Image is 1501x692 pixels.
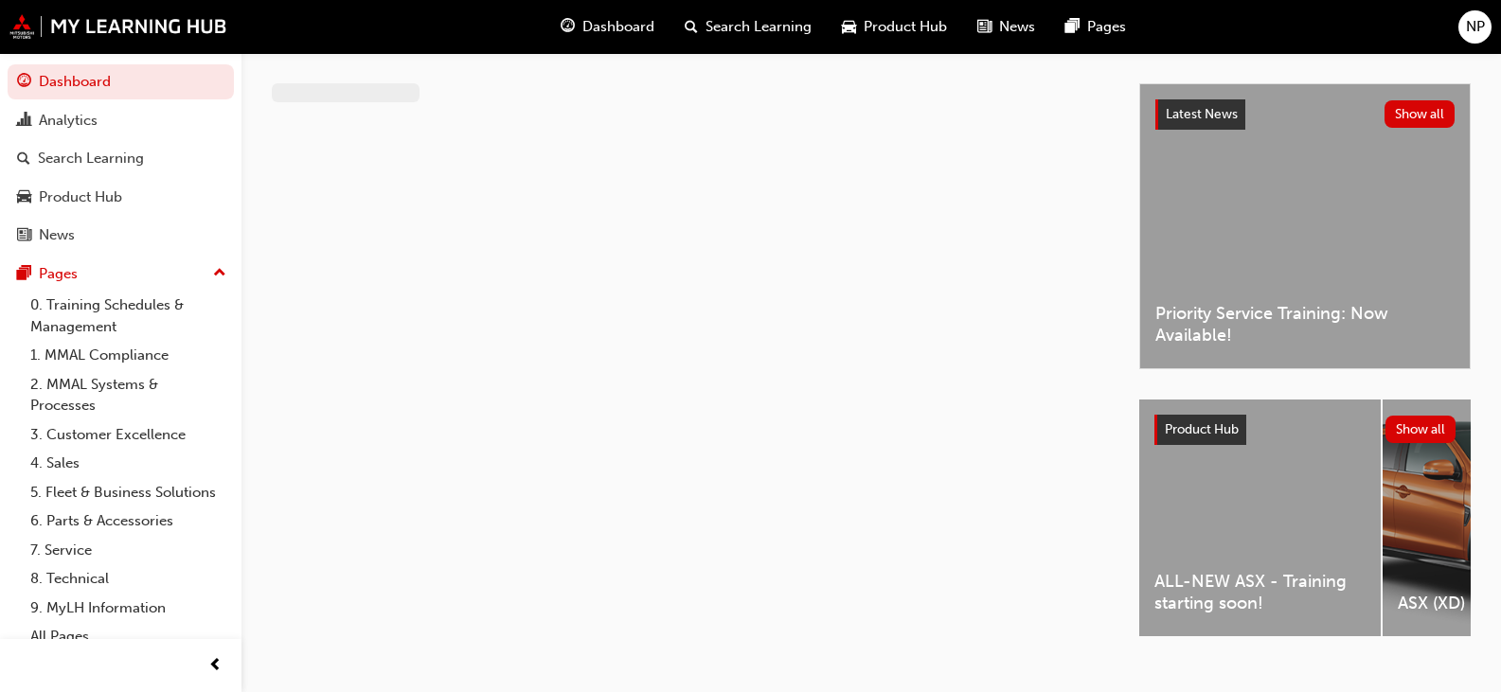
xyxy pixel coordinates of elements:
span: Product Hub [1165,421,1239,437]
span: chart-icon [17,113,31,130]
span: Product Hub [864,16,947,38]
div: Search Learning [38,148,144,169]
span: News [999,16,1035,38]
button: Show all [1385,100,1456,128]
a: 2. MMAL Systems & Processes [23,370,234,420]
a: 4. Sales [23,449,234,478]
a: 6. Parts & Accessories [23,506,234,536]
button: Show all [1385,416,1456,443]
span: news-icon [977,15,992,39]
button: DashboardAnalyticsSearch LearningProduct HubNews [8,61,234,257]
span: Latest News [1166,106,1238,122]
a: 9. MyLH Information [23,594,234,623]
a: All Pages [23,622,234,651]
span: guage-icon [17,74,31,91]
button: Pages [8,257,234,292]
span: Pages [1087,16,1126,38]
span: up-icon [213,261,226,286]
a: News [8,218,234,253]
div: Pages [39,263,78,285]
span: guage-icon [561,15,575,39]
div: News [39,224,75,246]
a: 0. Training Schedules & Management [23,291,234,341]
a: pages-iconPages [1050,8,1141,46]
span: Dashboard [582,16,654,38]
img: mmal [9,14,227,39]
span: car-icon [842,15,856,39]
a: Dashboard [8,64,234,99]
a: news-iconNews [962,8,1050,46]
span: Search Learning [706,16,812,38]
span: Priority Service Training: Now Available! [1155,303,1455,346]
div: Analytics [39,110,98,132]
a: Product HubShow all [1154,415,1456,445]
a: car-iconProduct Hub [827,8,962,46]
span: prev-icon [208,654,223,678]
span: ALL-NEW ASX - Training starting soon! [1154,571,1366,613]
span: NP [1466,16,1485,38]
a: 3. Customer Excellence [23,420,234,450]
a: search-iconSearch Learning [670,8,827,46]
span: car-icon [17,189,31,206]
span: search-icon [685,15,698,39]
a: ALL-NEW ASX - Training starting soon! [1139,399,1381,636]
a: Latest NewsShow all [1155,99,1455,130]
a: 8. Technical [23,564,234,594]
a: Latest NewsShow allPriority Service Training: Now Available! [1139,83,1471,369]
a: Search Learning [8,141,234,176]
span: pages-icon [1065,15,1080,39]
a: 7. Service [23,536,234,565]
span: search-icon [17,151,30,168]
span: pages-icon [17,266,31,283]
button: NP [1458,10,1492,44]
span: news-icon [17,227,31,244]
a: guage-iconDashboard [545,8,670,46]
a: 1. MMAL Compliance [23,341,234,370]
a: Product Hub [8,180,234,215]
a: 5. Fleet & Business Solutions [23,478,234,507]
div: Product Hub [39,186,122,208]
a: Analytics [8,103,234,138]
